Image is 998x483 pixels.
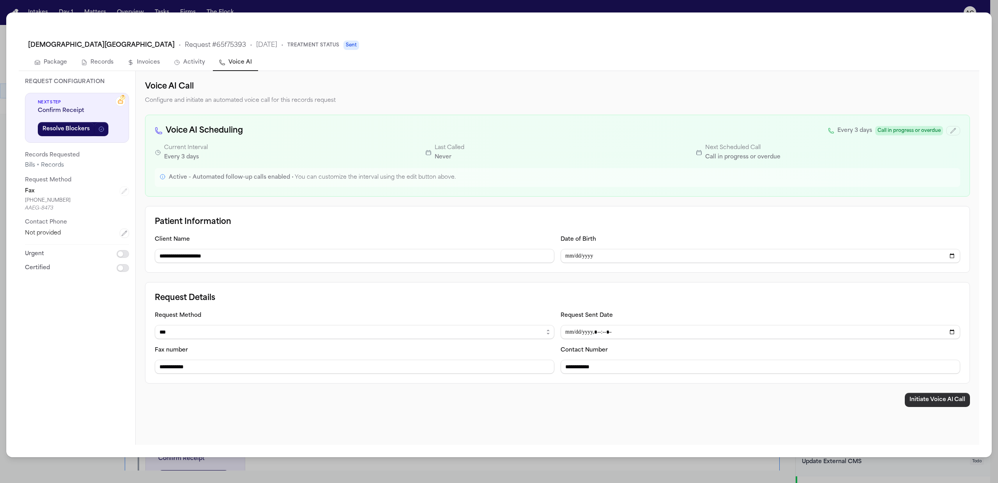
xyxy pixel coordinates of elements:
label: Request Method [155,313,201,318]
input: Client Date of Birth [561,249,960,263]
p: Urgent [25,249,44,259]
label: Request Sent Date [561,313,613,318]
span: Fax [25,187,35,195]
span: • [179,41,181,50]
label: Date of Birth [561,236,596,242]
h3: Patient Information [155,216,960,228]
p: Call in progress or overdue [705,153,780,162]
span: [DATE] [256,41,277,50]
p: Next Scheduled Call [705,143,780,153]
select: Request Method [155,325,554,339]
p: Last Called [435,143,464,153]
p: Every 3 days [164,153,208,162]
p: Every 3 days [837,126,872,135]
span: Confirm Receipt [38,107,116,115]
button: Voice AI [213,55,258,71]
label: Contact Number [561,347,608,353]
button: Activity [168,55,211,71]
span: [DEMOGRAPHIC_DATA][GEOGRAPHIC_DATA] [28,41,175,50]
span: Request # 65f75393 [185,41,246,50]
h2: Voice AI Call [145,80,970,93]
input: Client Name [155,249,554,263]
input: Request Method Target [155,360,554,374]
h3: Request Details [155,292,960,304]
span: Sent [343,41,359,50]
button: Initiate Voice AI Call [905,393,970,407]
div: Bills + Records [25,162,129,169]
span: • You can customize the interval using the edit button above. [290,174,456,180]
button: Package [28,55,73,71]
span: Active - Automated follow-up calls enabled [169,174,290,180]
span: Treatment Status [287,42,340,48]
p: Request Method [25,176,129,185]
p: Configure and initiate an automated voice call for this records request [145,96,970,105]
input: Contact Number [561,360,960,374]
p: Never [435,153,464,162]
span: Not provided [25,229,61,237]
div: [PHONE_NUMBER] [25,197,129,204]
span: • [250,41,252,50]
span: ? [122,95,124,100]
input: Request Sent Date [561,325,960,339]
div: AAEG-8473 [25,205,129,211]
button: Invoices [121,55,166,71]
p: Contact Phone [25,218,129,227]
span: Next Step [38,99,116,105]
p: Records Requested [25,151,129,160]
p: Certified [25,263,50,273]
span: • [281,41,283,50]
button: Resolve Blockers [38,122,94,136]
p: Current Interval [164,143,208,153]
label: Client Name [155,236,190,242]
h3: Voice AI Scheduling [155,124,243,137]
button: Records [75,55,120,71]
span: Call in progress or overdue [875,126,943,135]
p: Request Configuration [25,77,129,87]
label: Fax number [155,347,188,353]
